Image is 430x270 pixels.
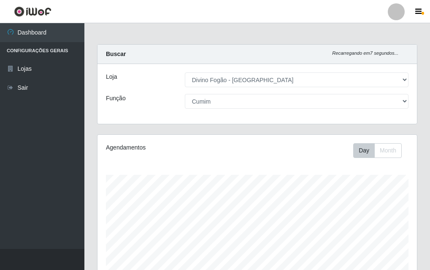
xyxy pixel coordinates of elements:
i: Recarregando em 7 segundos... [332,51,398,56]
button: Day [353,143,375,158]
label: Loja [106,72,117,81]
label: Função [106,94,126,103]
div: Toolbar with button groups [353,143,408,158]
img: CoreUI Logo [14,6,51,17]
strong: Buscar [106,51,126,57]
div: First group [353,143,402,158]
div: Agendamentos [106,143,224,152]
button: Month [374,143,402,158]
